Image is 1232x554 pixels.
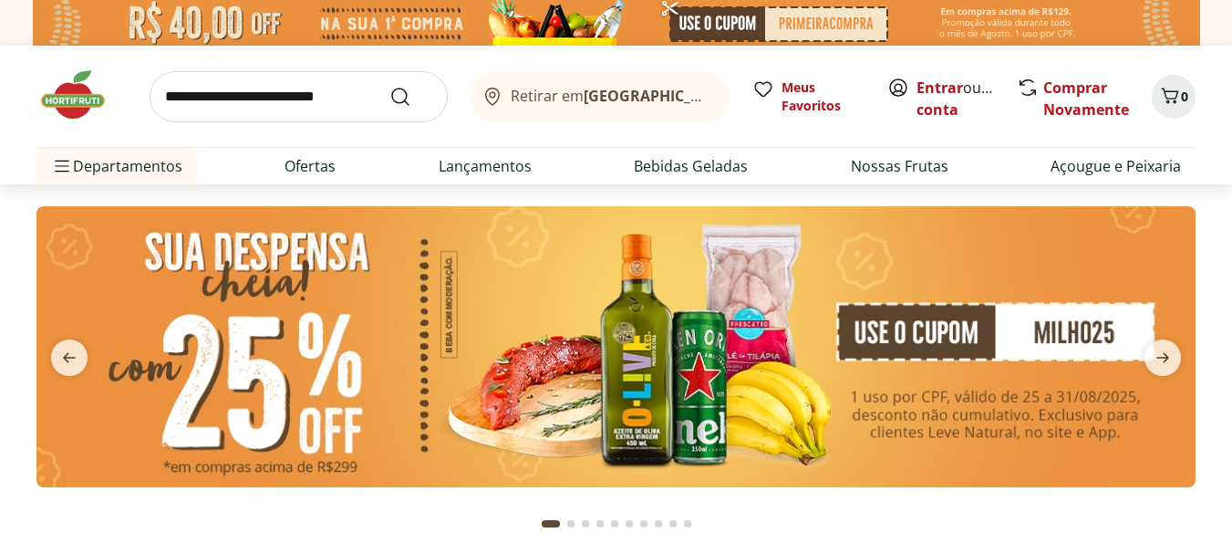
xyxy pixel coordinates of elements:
span: Departamentos [51,144,182,188]
img: cupom [36,206,1196,487]
button: Go to page 10 from fs-carousel [680,502,695,546]
span: ou [916,77,998,120]
a: Entrar [916,78,963,98]
button: Go to page 9 from fs-carousel [666,502,680,546]
button: Menu [51,144,73,188]
a: Lançamentos [439,155,532,177]
button: Go to page 8 from fs-carousel [651,502,666,546]
button: Retirar em[GEOGRAPHIC_DATA]/[GEOGRAPHIC_DATA] [470,71,730,122]
button: Submit Search [389,86,433,108]
button: next [1130,340,1196,376]
button: Go to page 5 from fs-carousel [607,502,622,546]
button: Go to page 3 from fs-carousel [578,502,593,546]
button: Go to page 7 from fs-carousel [637,502,651,546]
a: Comprar Novamente [1043,78,1129,120]
b: [GEOGRAPHIC_DATA]/[GEOGRAPHIC_DATA] [584,86,891,106]
a: Bebidas Geladas [634,155,748,177]
input: search [150,71,448,122]
button: Go to page 4 from fs-carousel [593,502,607,546]
a: Meus Favoritos [752,78,865,115]
button: Current page from fs-carousel [538,502,564,546]
button: Go to page 2 from fs-carousel [564,502,578,546]
span: Retirar em [511,88,712,104]
a: Criar conta [916,78,1017,120]
a: Ofertas [285,155,336,177]
img: Hortifruti [36,68,128,122]
a: Nossas Frutas [851,155,948,177]
button: previous [36,340,102,376]
button: Go to page 6 from fs-carousel [622,502,637,546]
span: 0 [1181,88,1188,105]
button: Carrinho [1152,75,1196,119]
span: Meus Favoritos [782,78,865,115]
a: Açougue e Peixaria [1051,155,1181,177]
